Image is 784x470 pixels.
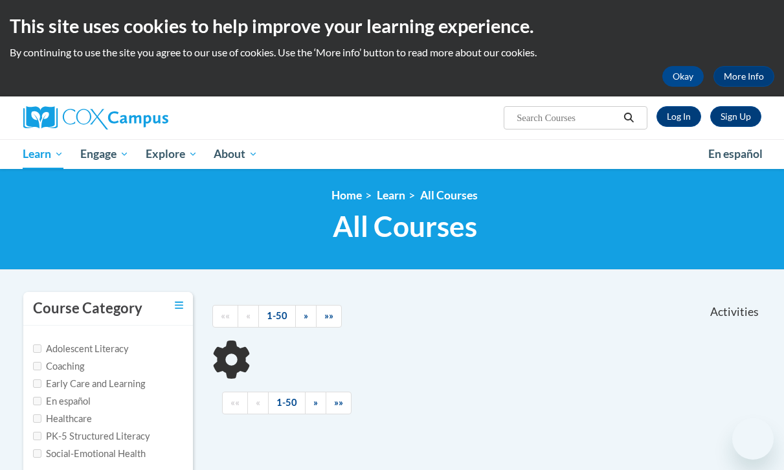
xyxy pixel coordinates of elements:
[23,106,256,129] a: Cox Campus
[33,377,145,391] label: Early Care and Learning
[33,342,129,356] label: Adolescent Literacy
[33,298,142,319] h3: Course Category
[221,310,230,321] span: ««
[80,146,129,162] span: Engage
[33,362,41,370] input: Checkbox for Options
[230,397,240,408] span: ««
[656,106,701,127] a: Log In
[10,13,774,39] h2: This site uses cookies to help improve your learning experience.
[33,379,41,388] input: Checkbox for Options
[15,139,73,169] a: Learn
[331,188,362,202] a: Home
[713,66,774,87] a: More Info
[33,414,41,423] input: Checkbox for Options
[33,429,150,443] label: PK-5 Structured Literacy
[33,432,41,440] input: Checkbox for Options
[258,305,296,328] a: 1-50
[515,110,619,126] input: Search Courses
[146,146,197,162] span: Explore
[662,66,704,87] button: Okay
[619,110,638,126] button: Search
[377,188,405,202] a: Learn
[420,188,478,202] a: All Courses
[175,298,183,313] a: Toggle collapse
[268,392,306,414] a: 1-50
[334,397,343,408] span: »»
[10,45,774,60] p: By continuing to use the site you agree to our use of cookies. Use the ‘More info’ button to read...
[23,106,168,129] img: Cox Campus
[23,146,63,162] span: Learn
[246,310,251,321] span: «
[222,392,248,414] a: Begining
[305,392,326,414] a: Next
[33,344,41,353] input: Checkbox for Options
[324,310,333,321] span: »»
[33,397,41,405] input: Checkbox for Options
[33,447,146,461] label: Social-Emotional Health
[33,394,91,408] label: En español
[710,106,761,127] a: Register
[304,310,308,321] span: »
[700,140,771,168] a: En español
[247,392,269,414] a: Previous
[205,139,266,169] a: About
[238,305,259,328] a: Previous
[256,397,260,408] span: «
[14,139,771,169] div: Main menu
[313,397,318,408] span: »
[33,449,41,458] input: Checkbox for Options
[72,139,137,169] a: Engage
[710,305,759,319] span: Activities
[214,146,258,162] span: About
[33,359,84,374] label: Coaching
[326,392,352,414] a: End
[212,305,238,328] a: Begining
[33,412,92,426] label: Healthcare
[295,305,317,328] a: Next
[137,139,206,169] a: Explore
[732,418,774,460] iframe: Button to launch messaging window
[708,147,763,161] span: En español
[333,209,477,243] span: All Courses
[316,305,342,328] a: End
